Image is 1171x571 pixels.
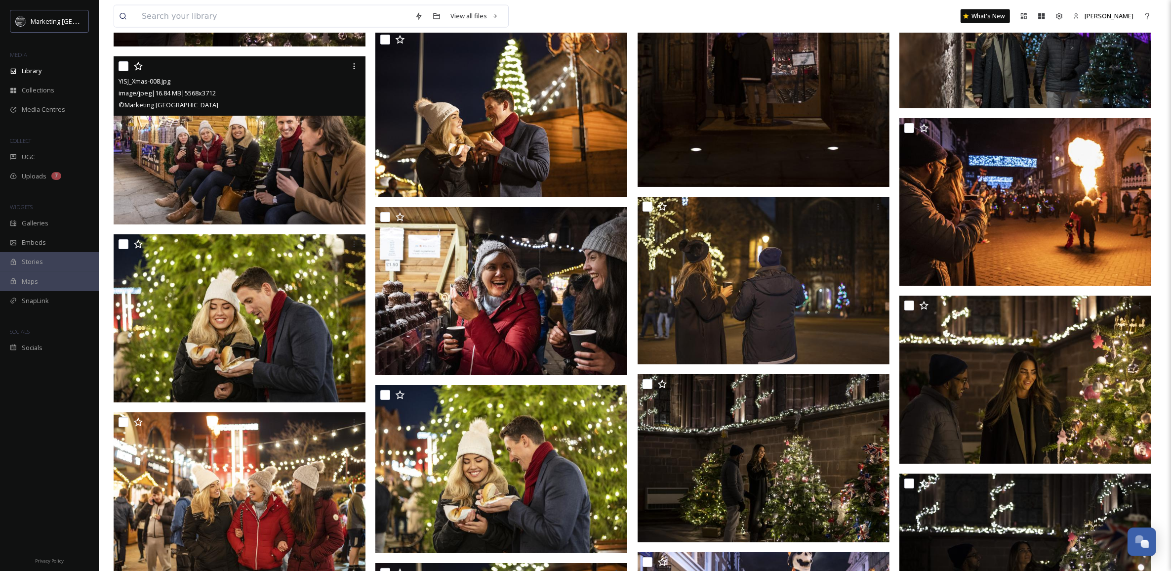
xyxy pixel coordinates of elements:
[638,197,889,365] img: KHS_Xmas-78.jpg
[35,554,64,566] a: Privacy Policy
[1085,11,1133,20] span: [PERSON_NAME]
[119,100,218,109] span: © Marketing [GEOGRAPHIC_DATA]
[119,88,216,97] span: image/jpeg | 16.84 MB | 5568 x 3712
[375,385,627,553] img: YISJ_Xmas-062.jpg
[638,374,889,542] img: KHS_Xmas-9.jpg
[899,118,1151,286] img: KHS_Xmas-17.jpg
[445,6,503,26] a: View all files
[22,152,35,162] span: UGC
[31,16,124,26] span: Marketing [GEOGRAPHIC_DATA]
[22,296,49,306] span: SnapLink
[119,77,170,86] span: YISJ_Xmas-008.jpg
[1068,6,1138,26] a: [PERSON_NAME]
[10,203,33,211] span: WIDGETS
[22,219,48,228] span: Galleries
[22,257,43,266] span: Stories
[899,296,1151,464] img: KHS_Xmas-1.jpg
[16,16,26,26] img: MC-Logo-01.svg
[114,56,365,224] img: YISJ_Xmas-008.jpg
[22,86,54,95] span: Collections
[35,558,64,564] span: Privacy Policy
[137,5,410,27] input: Search your library
[51,172,61,180] div: 7
[10,137,31,144] span: COLLECT
[22,172,46,181] span: Uploads
[10,328,30,335] span: SOCIALS
[22,277,38,286] span: Maps
[114,234,365,402] img: YISJ_Xmas-061.jpg
[1128,527,1156,556] button: Open Chat
[10,51,27,58] span: MEDIA
[22,66,41,76] span: Library
[961,9,1010,23] a: What's New
[22,238,46,247] span: Embeds
[22,105,65,114] span: Media Centres
[375,30,627,198] img: YISJ_Xmas-069.jpg
[22,343,42,352] span: Socials
[375,207,627,375] img: YISJ_Xmas-006.jpg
